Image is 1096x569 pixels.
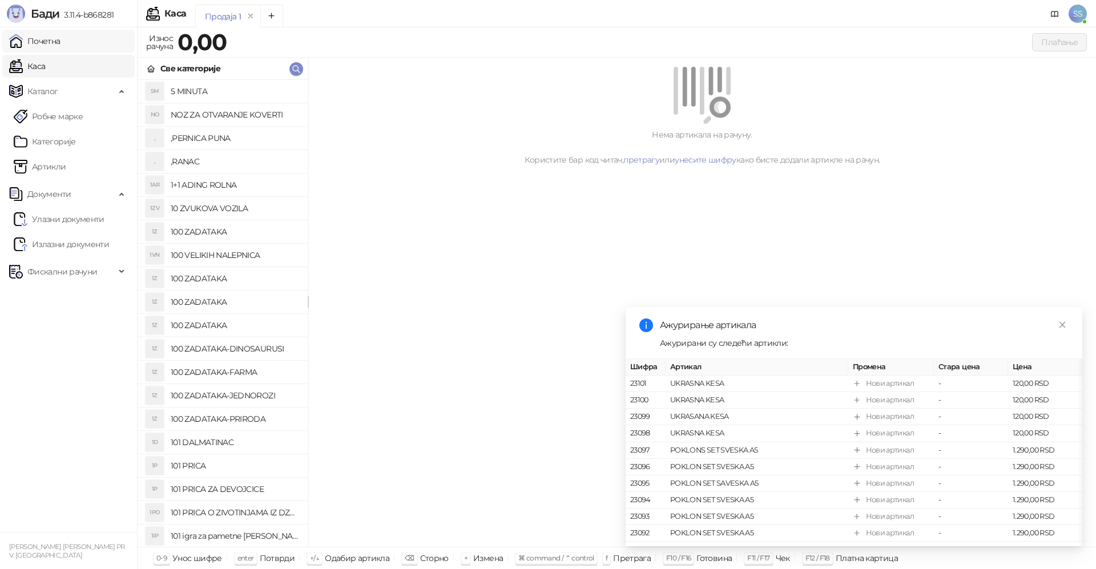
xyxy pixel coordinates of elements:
span: enter [237,554,254,562]
div: Продаја 1 [205,10,241,23]
div: 1Z [146,340,164,358]
span: Бади [31,7,59,21]
h4: 101 igra za pametne [PERSON_NAME] [171,527,299,545]
td: 23101 [626,376,666,392]
div: Сторно [420,551,449,566]
h4: 100 ZADATAKA [171,316,299,334]
td: 120,00 RSD [1008,425,1082,442]
a: ArtikliАртикли [14,155,66,178]
h4: 100 ZADATAKA-FARMA [171,363,299,381]
span: close [1058,321,1066,329]
td: - [934,442,1008,458]
h4: 101 PRICA [171,457,299,475]
td: - [934,409,1008,425]
td: 1.290,00 RSD [1008,492,1082,509]
h4: 100 ZADATAKA [171,269,299,288]
th: Стара цена [934,359,1008,376]
div: Измена [473,551,503,566]
td: 23098 [626,425,666,442]
a: Документација [1046,5,1064,23]
h4: 100 ZADATAKA-JEDNOROZI [171,386,299,405]
h4: 100 ZADATAKA-DINOSAURUSI [171,340,299,358]
div: 1AR [146,176,164,194]
span: info-circle [639,318,653,332]
span: ⌘ command / ⌃ control [518,554,594,562]
span: Фискални рачуни [27,260,97,283]
div: 1VN [146,246,164,264]
td: 1.290,00 RSD [1008,509,1082,525]
div: 1Z [146,410,164,428]
div: Готовина [696,551,732,566]
td: POKLON SET SVESKA A5 [666,509,848,525]
div: 1PO [146,503,164,522]
td: - [934,492,1008,509]
span: ⌫ [405,554,414,562]
div: Све категорије [160,62,220,75]
a: Категорије [14,130,76,153]
th: Шифра [626,359,666,376]
button: remove [243,11,258,21]
div: Нови артикал [866,527,914,539]
span: 0-9 [156,554,167,562]
td: - [934,525,1008,542]
td: 23099 [626,409,666,425]
td: POKLON SET SVESKA A5 [666,492,848,509]
h4: 10 ZVUKOVA VOZILA [171,199,299,217]
td: 23100 [626,392,666,409]
span: f [606,554,607,562]
a: Почетна [9,30,61,53]
img: Logo [7,5,25,23]
h4: 100 VELIKIH NALEPNICA [171,246,299,264]
td: 1.290,00 RSD [1008,459,1082,475]
td: 23096 [626,459,666,475]
span: Документи [27,183,71,205]
a: Излазни документи [14,233,109,256]
button: Add tab [260,5,283,27]
td: POKLON SET [666,542,848,558]
div: Претрага [613,551,651,566]
h4: 101 PRICA O ZIVOTINJAMA IZ DZUNGLE [171,503,299,522]
div: 1Z [146,316,164,334]
div: 1Z [146,293,164,311]
div: Ажурирани су следећи артикли: [660,337,1069,349]
div: Ажурирање артикала [660,318,1069,332]
div: 1D [146,433,164,451]
div: Нови артикал [866,394,914,406]
td: UKRASANA KESA [666,409,848,425]
span: SS [1069,5,1087,23]
td: POKLONS SET SVESKA A5 [666,442,848,458]
span: F12 / F18 [805,554,830,562]
td: 1.290,00 RSD [1008,442,1082,458]
td: - [934,509,1008,525]
h4: NOZ ZA OTVARANJE KOVERTI [171,106,299,124]
div: , [146,152,164,171]
div: 1ZV [146,199,164,217]
td: UKRASNA KESA [666,392,848,409]
a: Ulazni dokumentiУлазни документи [14,208,104,231]
td: 23094 [626,492,666,509]
button: Плаћање [1032,33,1087,51]
div: Каса [164,9,186,18]
div: grid [138,80,308,547]
div: Нови артикал [866,544,914,555]
h4: 100 ZADATAKA-PRIRODA [171,410,299,428]
th: Цена [1008,359,1082,376]
h4: 5 MINUTA [171,82,299,100]
a: Робне марке [14,105,83,128]
div: Нови артикал [866,427,914,439]
h4: ,PERNICA PUNA [171,129,299,147]
td: - [934,459,1008,475]
td: - [934,392,1008,409]
div: Чек [776,551,790,566]
span: ↑/↓ [310,554,319,562]
td: 1.890,00 RSD [1008,542,1082,558]
div: Нови артикал [866,444,914,455]
div: 1Z [146,269,164,288]
h4: 1+1 ADING ROLNA [171,176,299,194]
div: Износ рачуна [144,31,175,54]
span: + [464,554,468,562]
td: 1.290,00 RSD [1008,475,1082,492]
td: - [934,425,1008,442]
td: 120,00 RSD [1008,409,1082,425]
span: 3.11.4-b868281 [59,10,114,20]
